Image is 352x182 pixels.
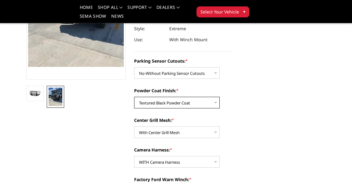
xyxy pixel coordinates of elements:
label: Powder Coat Finish: [134,87,233,94]
span: ▾ [243,8,245,15]
dt: Use: [134,34,165,45]
label: Camera Harness: [134,147,233,153]
dd: With Winch Mount [169,34,207,45]
a: Dealers [156,5,180,14]
a: shop all [98,5,123,14]
img: 2023-2025 Ford F250-350-A2 Series-Extreme Front Bumper (winch mount) [49,88,62,106]
label: Parking Sensor Cutouts: [134,58,233,64]
a: News [111,14,124,23]
dd: Extreme [169,23,186,34]
a: SEMA Show [80,14,106,23]
a: Home [80,5,93,14]
span: Select Your Vehicle [200,9,239,15]
dt: Style: [134,23,165,34]
label: Center Grill Mesh: [134,117,233,123]
a: Support [127,5,152,14]
img: 2023-2025 Ford F250-350-A2 Series-Extreme Front Bumper (winch mount) [28,90,42,97]
button: Select Your Vehicle [196,6,249,17]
